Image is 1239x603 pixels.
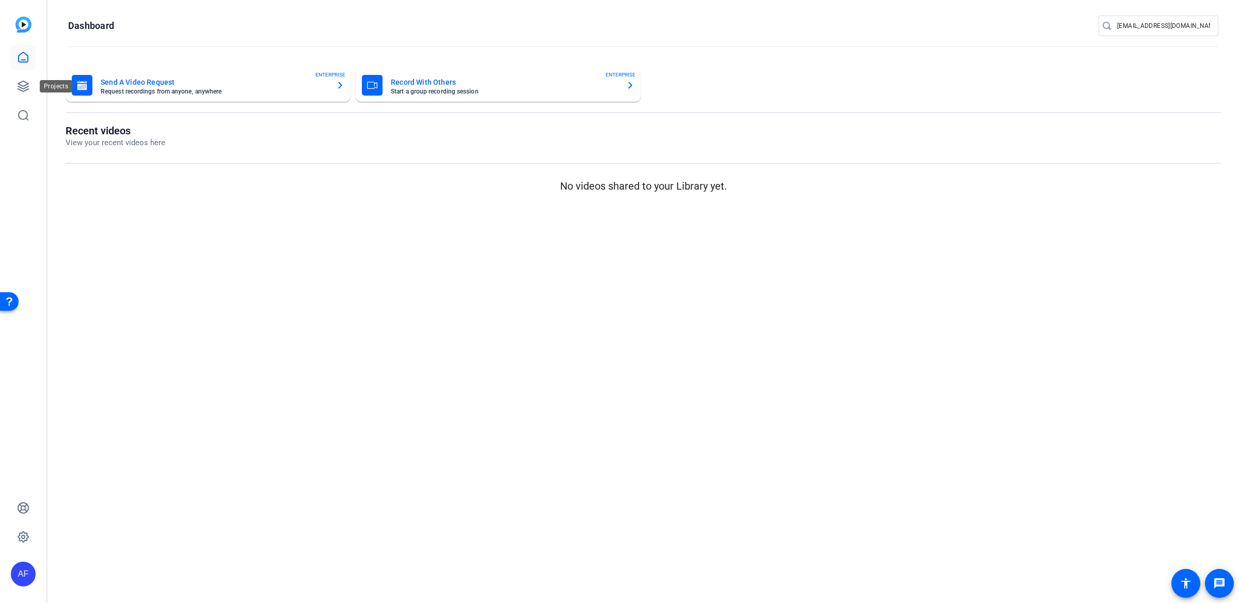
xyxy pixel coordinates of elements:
mat-icon: message [1213,577,1226,590]
mat-card-subtitle: Request recordings from anyone, anywhere [101,88,328,95]
h1: Dashboard [68,20,114,32]
span: ENTERPRISE [606,71,636,79]
button: Record With OthersStart a group recording sessionENTERPRISE [356,69,641,102]
p: No videos shared to your Library yet. [66,178,1221,194]
button: Send A Video RequestRequest recordings from anyone, anywhereENTERPRISE [66,69,351,102]
mat-card-title: Record With Others [391,76,618,88]
mat-card-title: Send A Video Request [101,76,328,88]
div: Projects [40,80,72,92]
h1: Recent videos [66,125,165,137]
mat-card-subtitle: Start a group recording session [391,88,618,95]
span: ENTERPRISE [315,71,345,79]
input: Search [1117,20,1210,32]
mat-icon: accessibility [1180,577,1192,590]
img: blue-gradient.svg [15,17,31,33]
div: AF [11,562,36,586]
p: View your recent videos here [66,137,165,149]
